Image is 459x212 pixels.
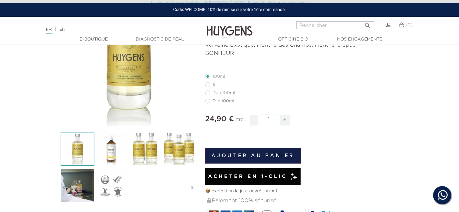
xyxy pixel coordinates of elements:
p: BONHEUR [205,49,399,58]
label: 1L [205,82,224,87]
div: Paiement 100% sécurisé [207,194,399,207]
input: Rechercher [296,21,374,29]
label: Trio 100ml [205,99,242,104]
a: Nos engagements [329,36,390,43]
input: Quantité [260,115,278,125]
label: 100ml [205,74,232,79]
button:  [362,19,373,28]
button: Ajouter au panier [205,148,301,164]
div: TTC [236,114,244,130]
span: (0) [406,23,412,27]
a: EN [59,27,65,32]
a: Diagnostic de peau [130,36,191,43]
img: Huygens [207,16,252,40]
span: - [250,115,258,125]
i:  [61,172,68,203]
p: 📦 expédition le jour ouvré suivant [205,188,399,194]
p: Verveine Exotique, Menthe des Champs, Menthe Crépue [205,41,399,49]
span: + [280,115,290,125]
span: 24,90 € [205,115,234,123]
a: E-Boutique [63,36,124,43]
i:  [189,172,196,203]
label: Duo 100ml [205,90,242,95]
a: Officine Bio [263,36,324,43]
img: L'HUILE DE MASSAGE 100ml VERVEINE D'HUYG [61,132,94,166]
img: Paiement 100% sécurisé [207,198,211,203]
i:  [364,20,372,27]
div: | [43,26,187,33]
a: FR [46,27,52,34]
